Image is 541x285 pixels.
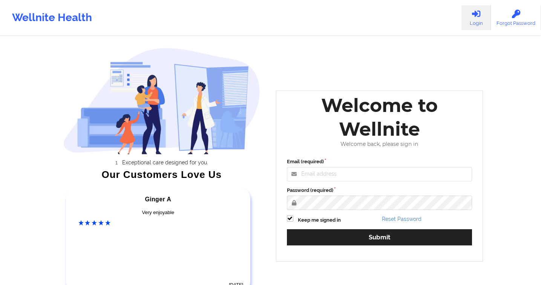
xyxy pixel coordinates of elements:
div: Welcome back, please sign in [282,141,478,147]
img: wellnite-auth-hero_200.c722682e.png [63,47,260,154]
a: Login [461,5,491,30]
label: Email (required) [287,158,472,165]
div: Very enjoyable [78,209,238,216]
button: Submit [287,229,472,245]
div: Welcome to Wellnite [282,93,478,141]
label: Password (required) [287,187,472,194]
a: Reset Password [382,216,421,222]
input: Email address [287,167,472,181]
a: Forgot Password [491,5,541,30]
li: Exceptional care designed for you. [70,159,260,165]
span: Ginger A [145,196,171,202]
div: Our Customers Love Us [63,171,260,178]
label: Keep me signed in [298,216,341,224]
